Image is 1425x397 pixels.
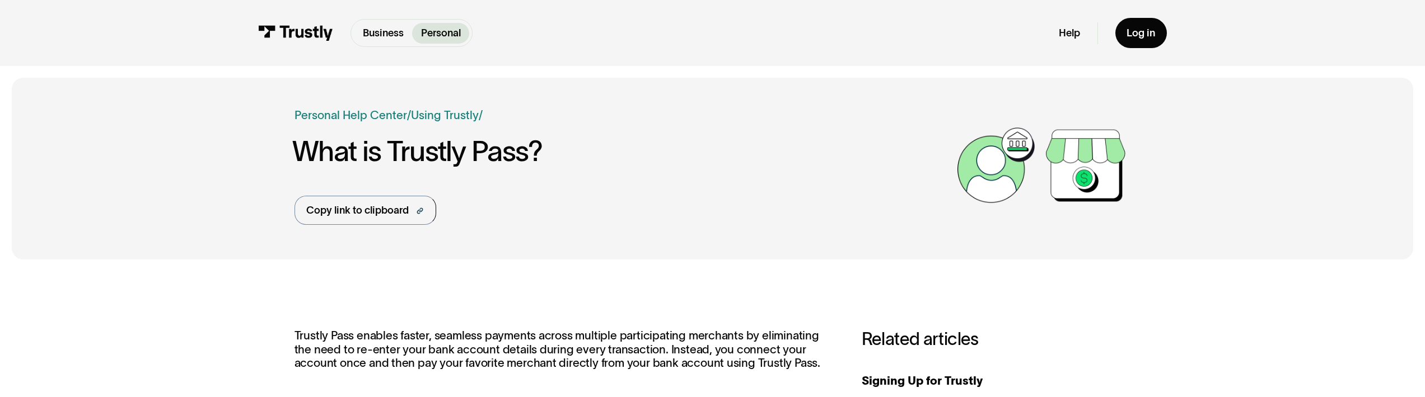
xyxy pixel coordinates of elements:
div: / [479,107,483,124]
p: Trustly Pass enables faster, seamless payments across multiple participating merchants by elimina... [295,329,833,370]
a: Log in [1115,18,1167,48]
p: Business [363,26,404,41]
div: Signing Up for Trustly [862,372,1131,390]
a: Using Trustly [411,108,479,121]
a: Personal [412,23,469,44]
a: Business [354,23,412,44]
div: Copy link to clipboard [306,203,409,218]
h1: What is Trustly Pass? [292,135,952,167]
a: Help [1059,27,1080,40]
a: Personal Help Center [295,107,407,124]
div: Log in [1127,27,1155,40]
p: Personal [421,26,461,41]
h3: Related articles [862,329,1131,349]
a: Copy link to clipboard [295,196,436,225]
img: Trustly Logo [258,25,333,41]
div: / [407,107,411,124]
